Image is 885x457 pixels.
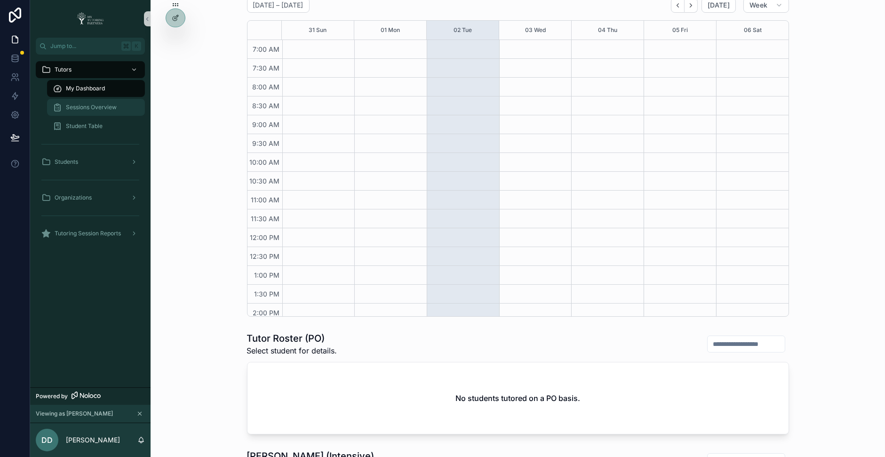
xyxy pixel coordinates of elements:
[36,410,113,417] span: Viewing as [PERSON_NAME]
[36,153,145,170] a: Students
[253,0,303,10] h2: [DATE] – [DATE]
[744,21,762,40] button: 06 Sat
[249,215,282,223] span: 11:30 AM
[36,189,145,206] a: Organizations
[36,38,145,55] button: Jump to...K
[252,290,282,298] span: 1:30 PM
[30,387,151,405] a: Powered by
[381,21,400,40] button: 01 Mon
[36,393,68,400] span: Powered by
[248,252,282,260] span: 12:30 PM
[55,194,92,201] span: Organizations
[66,122,103,130] span: Student Table
[455,393,580,404] h2: No students tutored on a PO basis.
[55,66,72,73] span: Tutors
[74,11,107,26] img: App logo
[598,21,617,40] button: 04 Thu
[251,64,282,72] span: 7:30 AM
[250,120,282,128] span: 9:00 AM
[250,102,282,110] span: 8:30 AM
[749,1,767,9] span: Week
[309,21,327,40] button: 31 Sun
[55,158,78,166] span: Students
[36,61,145,78] a: Tutors
[248,233,282,241] span: 12:00 PM
[50,42,118,50] span: Jump to...
[252,271,282,279] span: 1:00 PM
[66,104,117,111] span: Sessions Overview
[55,230,121,237] span: Tutoring Session Reports
[708,1,730,9] span: [DATE]
[250,139,282,147] span: 9:30 AM
[36,225,145,242] a: Tutoring Session Reports
[47,80,145,97] a: My Dashboard
[41,434,53,446] span: DD
[251,45,282,53] span: 7:00 AM
[47,118,145,135] a: Student Table
[249,196,282,204] span: 11:00 AM
[30,55,151,254] div: scrollable content
[250,83,282,91] span: 8:00 AM
[47,99,145,116] a: Sessions Overview
[672,21,688,40] button: 05 Fri
[525,21,546,40] button: 03 Wed
[454,21,472,40] button: 02 Tue
[247,332,337,345] h1: Tutor Roster (PO)
[247,158,282,166] span: 10:00 AM
[66,435,120,445] p: [PERSON_NAME]
[66,85,105,92] span: My Dashboard
[247,177,282,185] span: 10:30 AM
[133,42,140,50] span: K
[247,345,337,356] span: Select student for details.
[251,309,282,317] span: 2:00 PM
